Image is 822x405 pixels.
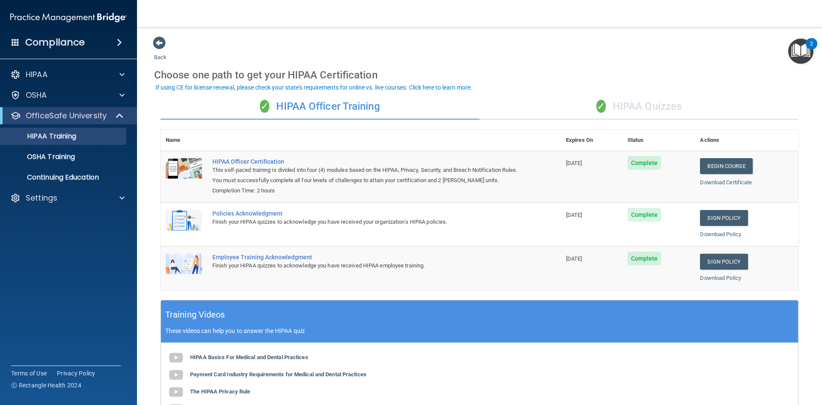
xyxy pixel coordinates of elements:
p: Settings [26,193,57,203]
b: The HIPAA Privacy Rule [190,388,250,395]
img: PMB logo [10,9,127,26]
a: Download Policy [700,275,741,281]
img: gray_youtube_icon.38fcd6cc.png [167,366,185,384]
a: Settings [10,193,125,203]
th: Expires On [561,130,622,151]
span: [DATE] [566,255,582,262]
div: HIPAA Officer Training [161,94,479,120]
div: Finish your HIPAA quizzes to acknowledge you have received HIPAA employee training. [212,261,518,271]
div: This self-paced training is divided into four (4) modules based on the HIPAA, Privacy, Security, ... [212,165,518,186]
span: Complete [628,156,661,170]
a: Back [154,44,167,60]
button: If using CE for license renewal, please check your state's requirements for online vs. live cours... [154,83,474,92]
iframe: Drift Widget Chat Controller [674,344,812,378]
div: Choose one path to get your HIPAA Certification [154,63,805,87]
th: Name [161,130,207,151]
a: OSHA [10,90,125,100]
img: gray_youtube_icon.38fcd6cc.png [167,384,185,401]
b: Payment Card Industry Requirements for Medical and Dental Practices [190,371,366,378]
span: Complete [628,252,661,265]
p: OSHA Training [6,153,75,161]
div: Employee Training Acknowledgment [212,254,518,261]
p: OSHA [26,90,47,100]
p: These videos can help you to answer the HIPAA quiz [165,327,794,334]
a: Sign Policy [700,254,748,270]
span: Ⓒ Rectangle Health 2024 [11,381,81,390]
a: Download Certificate [700,179,752,186]
h4: Compliance [25,36,85,48]
a: Privacy Policy [57,369,95,378]
button: Open Resource Center, 2 new notifications [788,39,813,64]
a: OfficeSafe University [10,111,124,121]
div: HIPAA Quizzes [479,94,798,120]
span: [DATE] [566,160,582,166]
div: Policies Acknowledgment [212,210,518,217]
div: Finish your HIPAA quizzes to acknowledge you have received your organization’s HIPAA policies. [212,217,518,227]
th: Status [622,130,695,151]
th: Actions [695,130,798,151]
a: Sign Policy [700,210,748,226]
a: Download Policy [700,231,741,237]
p: Continuing Education [6,173,122,182]
p: HIPAA [26,69,48,80]
div: 2 [810,44,813,55]
h5: Training Videos [165,307,225,322]
a: HIPAA [10,69,125,80]
p: OfficeSafe University [26,111,107,121]
span: [DATE] [566,212,582,218]
a: HIPAA Officer Certification [212,158,518,165]
div: If using CE for license renewal, please check your state's requirements for online vs. live cours... [155,84,472,90]
img: gray_youtube_icon.38fcd6cc.png [167,349,185,366]
span: Complete [628,208,661,222]
a: Terms of Use [11,369,47,378]
div: Completion Time: 2 hours [212,186,518,196]
a: Begin Course [700,158,752,174]
span: ✓ [596,100,606,113]
span: ✓ [260,100,269,113]
b: HIPAA Basics For Medical and Dental Practices [190,354,308,360]
p: HIPAA Training [6,132,76,141]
